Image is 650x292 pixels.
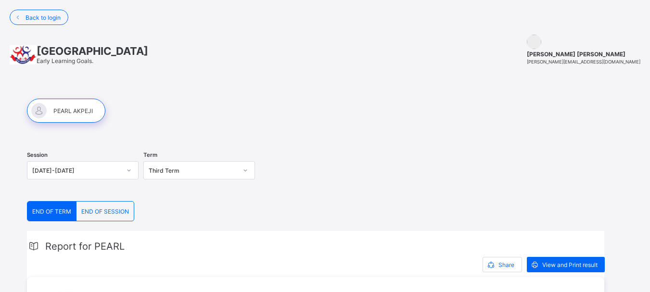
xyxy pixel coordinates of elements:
[27,152,48,158] span: Session
[37,57,93,64] span: Early Learning Goals.
[542,261,598,268] span: View and Print result
[81,208,129,215] span: END OF SESSION
[32,208,71,215] span: END OF TERM
[37,45,148,57] span: [GEOGRAPHIC_DATA]
[25,14,61,21] span: Back to login
[10,45,37,64] img: School logo
[45,241,125,252] span: Report for PEARL
[149,167,237,174] div: Third Term
[32,167,121,174] div: [DATE]-[DATE]
[527,51,640,58] span: [PERSON_NAME] [PERSON_NAME]
[143,152,157,158] span: Term
[527,59,640,64] span: [PERSON_NAME][EMAIL_ADDRESS][DOMAIN_NAME]
[498,261,514,268] span: Share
